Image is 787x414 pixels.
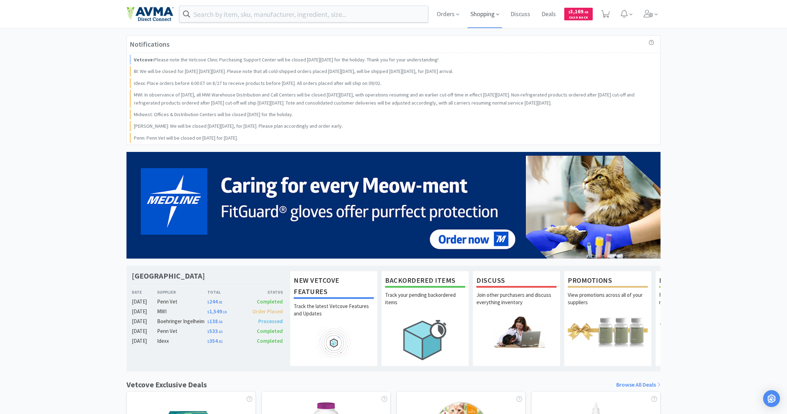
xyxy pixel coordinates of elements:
[476,291,557,316] p: Join other purchasers and discuss everything inventory
[126,152,661,259] img: 5b85490d2c9a43ef9873369d65f5cc4c_481.png
[126,379,207,391] h1: Vetcove Exclusive Deals
[157,317,207,326] div: Boehringer Ingelheim
[564,5,593,24] a: $3,169.45Cash Back
[132,289,157,295] div: Date
[157,307,207,316] div: MWI
[659,316,739,348] img: hero_samples.png
[134,91,655,107] p: MWI: In observance of [DATE], all MWI Warehouse Distribution and Call Centers will be closed [DAT...
[207,328,222,334] span: 533
[207,320,209,324] span: $
[568,8,588,15] span: 3,169
[207,289,245,295] div: Total
[207,329,209,334] span: $
[294,302,374,327] p: Track the latest Vetcove Features and Updates
[132,337,157,345] div: [DATE]
[294,275,374,299] h1: New Vetcove Features
[257,298,283,305] span: Completed
[568,291,648,316] p: View promotions across all of your suppliers
[508,11,533,18] a: Discuss
[134,111,293,118] p: Midwest: Offices & Distribution Centers will be closed [DATE] for the holiday.
[134,79,381,87] p: Idexx: Place orders before 6:00 ET on 8/27 to receive products before [DATE]. All orders placed a...
[132,307,157,316] div: [DATE]
[476,316,557,348] img: hero_discuss.png
[257,338,283,344] span: Completed
[157,298,207,306] div: Penn Vet
[207,318,222,325] span: 138
[385,275,465,288] h1: Backordered Items
[132,307,283,316] a: [DATE]MWI$1,549.19Order Placed
[126,7,174,21] img: e4e33dab9f054f5782a47901c742baa9_102.png
[763,390,780,407] div: Open Intercom Messenger
[132,327,157,335] div: [DATE]
[294,327,374,359] img: hero_feature_roadmap.png
[132,317,157,326] div: [DATE]
[132,327,283,335] a: [DATE]Penn Vet$533.63Completed
[381,271,469,366] a: Backordered ItemsTrack your pending backordered items
[568,16,588,20] span: Cash Back
[616,380,661,389] a: Browse All Deals
[539,11,559,18] a: Deals
[132,317,283,326] a: [DATE]Boehringer Ingelheim$138.56Processed
[257,328,283,334] span: Completed
[132,298,157,306] div: [DATE]
[218,329,222,334] span: . 63
[134,67,453,75] p: BI: We will be closed for [DATE] [DATE][DATE]. Please note that all cold-shipped orders placed [D...
[132,337,283,345] a: [DATE]Idexx$354.82Completed
[218,300,222,305] span: . 91
[245,289,283,295] div: Status
[130,39,170,50] h3: Notifications
[473,271,560,366] a: DiscussJoin other purchasers and discuss everything inventory
[252,308,283,315] span: Order Placed
[207,310,209,314] span: $
[207,339,209,344] span: $
[476,275,557,288] h1: Discuss
[659,291,739,316] p: Request free samples on the newest veterinary products
[180,6,428,22] input: Search by item, sku, manufacturer, ingredient, size...
[157,327,207,335] div: Penn Vet
[134,56,154,63] strong: Vetcove:
[583,10,588,14] span: . 45
[207,298,222,305] span: 244
[568,316,648,348] img: hero_promotions.png
[222,310,227,314] span: . 19
[385,316,465,364] img: hero_backorders.png
[258,318,283,325] span: Processed
[207,338,222,344] span: 354
[132,271,205,281] h1: [GEOGRAPHIC_DATA]
[568,10,570,14] span: $
[385,291,465,316] p: Track your pending backordered items
[134,122,343,130] p: [PERSON_NAME]: We will be closed [DATE][DATE], for [DATE]. Please plan accordingly and order early.
[157,337,207,345] div: Idexx
[659,275,739,288] h1: Free Samples
[218,320,222,324] span: . 56
[564,271,652,366] a: PromotionsView promotions across all of your suppliers
[134,134,238,142] p: Penn: Penn Vet will be closed on [DATE] for [DATE].
[157,289,207,295] div: Supplier
[207,300,209,305] span: $
[655,271,743,366] a: Free SamplesRequest free samples on the newest veterinary products
[132,298,283,306] a: [DATE]Penn Vet$244.91Completed
[568,275,648,288] h1: Promotions
[134,56,438,64] p: Please note the Vetcove Clinic Purchasing Support Center will be closed [DATE][DATE] for the holi...
[207,308,227,315] span: 1,549
[218,339,222,344] span: . 82
[290,271,378,366] a: New Vetcove FeaturesTrack the latest Vetcove Features and Updates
